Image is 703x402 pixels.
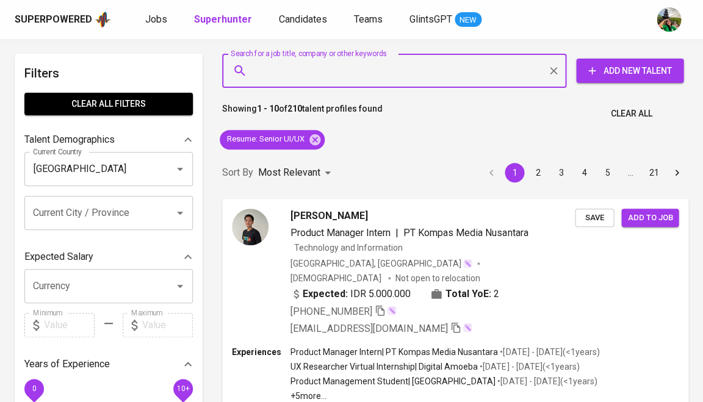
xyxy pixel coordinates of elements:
[176,384,189,392] span: 10+
[279,13,327,25] span: Candidates
[354,13,383,25] span: Teams
[142,313,193,337] input: Value
[24,245,193,269] div: Expected Salary
[32,384,36,392] span: 0
[15,10,111,29] a: Superpoweredapp logo
[290,390,599,402] p: +5 more ...
[409,12,481,27] a: GlintsGPT NEW
[494,287,499,301] span: 2
[220,130,325,149] div: Resume: Senior UI/UX
[463,323,472,332] img: magic_wand.svg
[621,209,679,228] button: Add to job
[627,211,672,225] span: Add to job
[24,352,193,376] div: Years of Experience
[354,12,385,27] a: Teams
[279,12,330,27] a: Candidates
[222,165,253,180] p: Sort By
[44,313,95,337] input: Value
[605,102,657,125] button: Clear All
[290,257,472,270] div: [GEOGRAPHIC_DATA], [GEOGRAPHIC_DATA]
[290,209,368,223] span: [PERSON_NAME]
[34,96,183,112] span: Clear All filters
[463,259,472,268] img: magic_wand.svg
[575,209,614,228] button: Save
[171,278,189,295] button: Open
[24,132,115,147] p: Talent Demographics
[287,104,302,113] b: 210
[15,13,92,27] div: Superpowered
[667,163,687,182] button: Go to next page
[528,163,547,182] button: Go to page 2
[387,306,397,315] img: magic_wand.svg
[290,346,498,358] p: Product Manager Intern | PT Kompas Media Nusantara
[480,163,688,182] nav: pagination navigation
[290,306,372,317] span: [PHONE_NUMBER]
[194,13,252,25] b: Superhunter
[395,272,480,284] p: Not open to relocation
[290,272,383,284] span: [DEMOGRAPHIC_DATA]
[496,375,597,387] p: • [DATE] - [DATE] ( <1 years )
[657,7,681,32] img: eva@glints.com
[574,163,594,182] button: Go to page 4
[24,127,193,152] div: Talent Demographics
[232,346,290,358] p: Experiences
[395,226,398,240] span: |
[621,167,640,179] div: …
[403,227,528,239] span: PT Kompas Media Nusantara
[303,287,348,301] b: Expected:
[258,165,320,180] p: Most Relevant
[290,227,391,239] span: Product Manager Intern
[24,357,110,371] p: Years of Experience
[290,323,448,334] span: [EMAIL_ADDRESS][DOMAIN_NAME]
[24,93,193,115] button: Clear All filters
[171,204,189,221] button: Open
[498,346,599,358] p: • [DATE] - [DATE] ( <1 years )
[171,160,189,178] button: Open
[505,163,524,182] button: page 1
[24,63,193,83] h6: Filters
[581,211,608,225] span: Save
[222,102,383,125] p: Showing of talent profiles found
[145,12,170,27] a: Jobs
[455,14,481,26] span: NEW
[610,106,652,121] span: Clear All
[478,361,579,373] p: • [DATE] - [DATE] ( <1 years )
[551,163,571,182] button: Go to page 3
[290,361,478,373] p: UX Researcher Virtual Internship | Digital Amoeba
[576,59,683,83] button: Add New Talent
[95,10,111,29] img: app logo
[545,62,562,79] button: Clear
[586,63,674,79] span: Add New Talent
[644,163,663,182] button: Go to page 21
[257,104,279,113] b: 1 - 10
[290,287,411,301] div: IDR 5.000.000
[220,134,312,145] span: Resume : Senior UI/UX
[258,162,335,184] div: Most Relevant
[194,12,254,27] a: Superhunter
[145,13,167,25] span: Jobs
[409,13,452,25] span: GlintsGPT
[24,249,93,264] p: Expected Salary
[232,209,269,245] img: e104eb884617732b4dbc74479d2d34cd.jpg
[290,375,496,387] p: Product Management Student | [GEOGRAPHIC_DATA]
[597,163,617,182] button: Go to page 5
[445,287,491,301] b: Total YoE:
[294,243,403,253] span: Technology and Information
